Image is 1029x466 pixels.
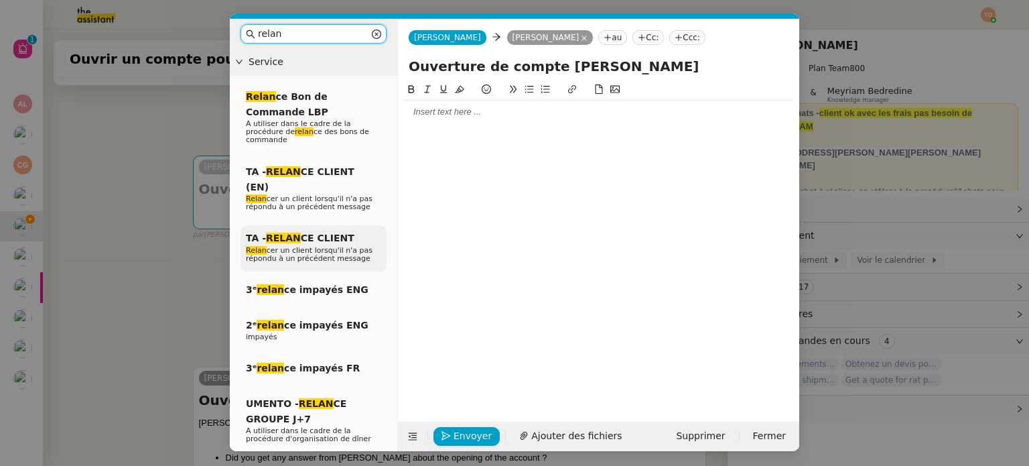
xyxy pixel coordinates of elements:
em: relan [257,363,284,373]
input: Subject [409,56,788,76]
span: TA - CE CLIENT (EN) [246,166,354,192]
span: A utiliser dans le cadre de la procédure d'organisation de dîner [246,426,371,443]
em: relan [257,320,284,331]
span: cer un client lorsqu'il n'a pas répondu à un précédent message [246,194,372,211]
span: impayés [246,333,277,341]
em: RELAN [266,166,301,177]
button: Ajouter des fichiers [511,427,630,446]
span: 3ᵉ ce impayés ENG [246,284,368,295]
span: Envoyer [454,428,492,444]
span: cer un client lorsqu'il n'a pas répondu à un précédent message [246,246,372,263]
span: UMENTO - CE GROUPE J+7 [246,398,346,424]
button: Fermer [745,427,794,446]
em: Relan [246,194,267,203]
input: Templates [258,26,369,42]
span: Ajouter des fichiers [531,428,622,444]
span: A utiliser dans le cadre de la procédure de ce des bons de commande [246,119,369,144]
em: Relan [246,246,267,255]
span: TA - CE CLIENT [246,233,354,243]
em: relan [257,284,284,295]
div: Service [230,49,397,75]
span: ce Bon de Commande LBP [246,91,328,117]
em: Relan [246,91,276,102]
nz-tag: au [598,30,627,45]
em: RELAN [266,233,301,243]
span: Fermer [753,428,786,444]
button: Supprimer [668,427,733,446]
span: 3ᵉ ce impayés FR [246,363,360,373]
em: relan [295,127,314,136]
nz-tag: [PERSON_NAME] [507,30,594,45]
span: [PERSON_NAME] [414,33,481,42]
button: Envoyer [433,427,500,446]
em: RELAN [299,398,334,409]
nz-tag: Ccc: [669,30,705,45]
span: Supprimer [676,428,725,444]
nz-tag: Cc: [632,30,664,45]
span: 2ᵉ ce impayés ENG [246,320,368,331]
span: Service [249,54,392,70]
